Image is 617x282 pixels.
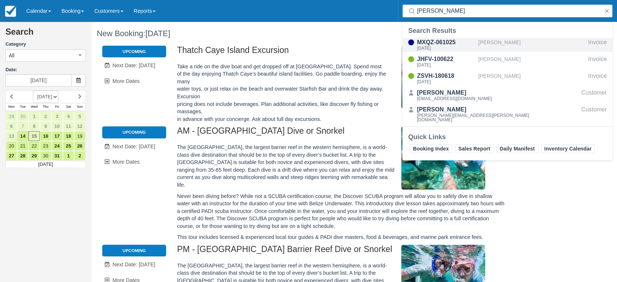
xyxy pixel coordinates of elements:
a: 30 [40,151,51,161]
h2: AM - [GEOGRAPHIC_DATA] Dive or Snorkel [177,126,505,140]
th: Tue [17,103,28,111]
a: Next Date: [DATE] [102,58,166,73]
td: [DATE] [6,161,86,168]
a: 15 [28,131,40,141]
h2: Search [5,27,86,41]
a: 27 [6,151,17,161]
a: Sales Report [455,144,493,153]
p: Never been diving before? While not a SCUBA certification course, the Discover SCUBA program will... [177,193,505,230]
span: [DATE] [145,29,170,38]
th: Fri [51,103,63,111]
a: 2 [40,111,51,121]
a: 25 [63,141,74,151]
a: 10 [51,121,63,131]
div: [PERSON_NAME] [478,38,585,52]
div: [DATE] [417,46,475,50]
div: [PERSON_NAME] [417,88,492,97]
a: JHFV-100622[DATE][PERSON_NAME]Invoice [402,55,613,69]
div: [PERSON_NAME] [417,105,555,114]
label: Date: [5,66,86,73]
div: Customer [581,88,607,102]
div: MXQZ-061025 [417,38,475,47]
a: 5 [74,111,85,121]
th: Sun [74,103,85,111]
a: 11 [63,121,74,131]
p: The [GEOGRAPHIC_DATA], the largest barrier reef in the western hemisphere, is a world-class dive ... [177,144,505,188]
a: 2 [74,151,85,161]
a: Next Date: [DATE] [102,257,166,272]
a: 29 [28,151,40,161]
a: 18 [63,131,74,141]
a: Daily Manifest [497,144,538,153]
div: Search Results [408,26,607,35]
a: 20 [6,141,17,151]
div: [PERSON_NAME][EMAIL_ADDRESS][PERSON_NAME][DOMAIN_NAME] [417,113,555,122]
a: 6 [6,121,17,131]
a: 29 [6,111,17,121]
div: Invoice [588,72,607,85]
a: 31 [51,151,63,161]
th: Thu [40,103,51,111]
a: Booking Index [410,144,452,153]
a: MXQZ-061025[DATE][PERSON_NAME]Invoice [402,38,613,52]
span: Next Date: [DATE] [112,144,155,149]
a: 23 [40,141,51,151]
div: ZSVH-180618 [417,72,475,80]
div: Customer [581,105,607,123]
h2: Thatch Caye Island Excursion [177,46,505,59]
a: [PERSON_NAME][EMAIL_ADDRESS][DOMAIN_NAME]Customer [402,88,613,102]
p: Take a ride on the dive boat and get dropped off at [GEOGRAPHIC_DATA]. Spend most of the day enjo... [177,63,505,123]
div: Invoice [588,55,607,69]
span: More Dates [112,78,139,84]
div: [EMAIL_ADDRESS][DOMAIN_NAME] [417,96,492,101]
a: 17 [51,131,63,141]
a: 4 [63,111,74,121]
a: 12 [74,121,85,131]
h1: New Booking: [97,29,317,38]
li: Upcoming [102,46,166,57]
label: Category [5,41,86,48]
a: 3 [51,111,63,121]
a: Inventory Calendar [541,144,595,153]
a: 1 [63,151,74,161]
a: 30 [17,111,28,121]
a: 21 [17,141,28,151]
img: M294-1 [401,126,485,190]
a: 13 [6,131,17,141]
div: [PERSON_NAME] [478,72,585,85]
p: This tour includes licensed & experienced local tour guides & PADI dive masters, food & beverages... [177,233,505,241]
a: 14 [17,131,28,141]
li: Upcoming [102,126,166,138]
a: 1 [28,111,40,121]
img: M296-1 [401,46,485,108]
a: 26 [74,141,85,151]
a: 19 [74,131,85,141]
div: [DATE] [417,80,475,84]
th: Wed [28,103,40,111]
span: Next Date: [DATE] [112,62,155,68]
button: All [5,49,86,62]
div: [PERSON_NAME] [478,55,585,69]
a: ZSVH-180618[DATE][PERSON_NAME]Invoice [402,72,613,85]
div: Invoice [588,38,607,52]
span: More Dates [112,159,139,165]
div: Quick Links [408,133,607,141]
span: All [9,52,15,59]
input: Search ( / ) [417,4,601,18]
span: Next Date: [DATE] [112,262,155,267]
a: 16 [40,131,51,141]
a: 22 [28,141,40,151]
div: [DATE] [417,63,475,67]
th: Sat [63,103,74,111]
a: 24 [51,141,63,151]
th: Mon [6,103,17,111]
a: Next Date: [DATE] [102,139,166,154]
a: 28 [17,151,28,161]
img: checkfront-main-nav-mini-logo.png [5,6,16,17]
div: JHFV-100622 [417,55,475,64]
a: 8 [28,121,40,131]
a: 7 [17,121,28,131]
a: 9 [40,121,51,131]
h2: PM - [GEOGRAPHIC_DATA] Barrier Reef Dive or Snorkel [177,245,505,258]
a: [PERSON_NAME][PERSON_NAME][EMAIL_ADDRESS][PERSON_NAME][DOMAIN_NAME]Customer [402,105,613,123]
